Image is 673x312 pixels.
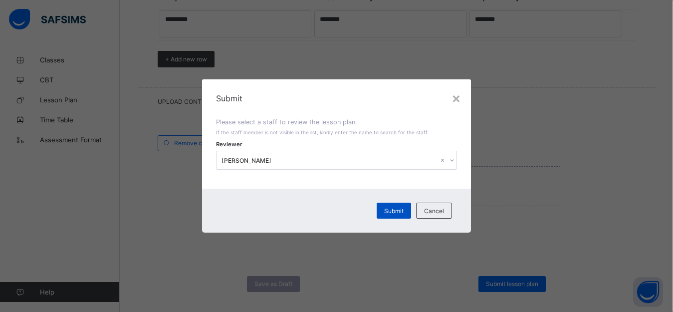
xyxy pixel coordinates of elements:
span: Cancel [424,207,444,215]
span: Submit [384,207,404,215]
div: × [451,89,461,106]
span: Reviewer [216,141,242,148]
div: [PERSON_NAME] [222,157,439,164]
span: Please select a staff to review the lesson plan. [216,118,357,126]
span: Submit [216,93,457,103]
span: If the staff member is not visible in the list, kindly enter the name to search for the staff. [216,129,429,135]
